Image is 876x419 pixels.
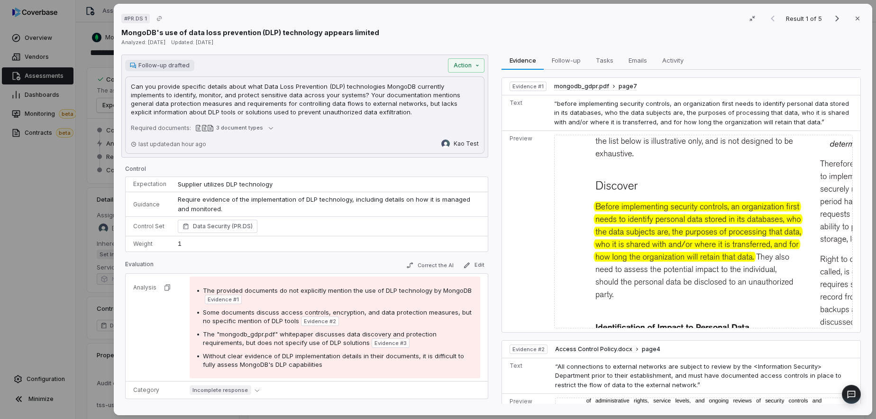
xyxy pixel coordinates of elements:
[178,180,273,188] span: Supplier utilizes DLP technology
[208,296,239,303] span: Evidence # 1
[203,352,464,368] span: Without clear evidence of DLP implementation details in their documents, it is difficult to fully...
[502,358,551,394] td: Text
[178,240,182,247] span: 1
[374,339,407,347] span: Evidence # 3
[216,124,263,131] div: 3 document types
[133,284,156,291] p: Analysis
[151,10,168,27] button: Copy link
[171,39,213,46] span: Updated: [DATE]
[133,386,178,394] p: Category
[555,363,841,389] span: “All connections to external networks are subject to review by the <Information Security> Departm...
[448,58,484,73] button: Action
[548,54,584,66] span: Follow-up
[178,195,480,214] p: Require evidence of the implementation of DLP technology, including details on how it is managed ...
[131,82,479,116] p: Can you provide specific details about what Data Loss Prevention (DLP) technologies MongoDB curre...
[203,287,472,294] span: The provided documents do not explicitly mention the use of DLP technology by MongoDB
[555,345,660,353] button: Access Control Policy.docxpage4
[642,345,660,353] span: page 4
[786,13,824,24] p: Result 1 of 5
[203,330,437,346] span: The "mongodb_gdpr.pdf" whitepaper discusses data discovery and protection requirements, but does ...
[402,260,457,271] button: Correct the AI
[512,83,544,90] span: Evidence # 1
[502,95,550,131] td: Text
[828,13,847,24] button: Next result
[121,28,379,37] p: MongoDB's use of data loss prevention (DLP) technology appears limited
[658,54,687,66] span: Activity
[138,62,190,69] span: Follow-up drafted
[203,308,472,325] span: Some documents discuss access controls, encryption, and data protection measures, but no specific...
[131,124,191,132] span: Required documents:
[454,140,479,148] span: Kao Test
[133,240,166,248] p: Weight
[459,260,488,271] button: Edit
[502,131,550,332] td: Preview
[124,15,147,22] span: # PR.DS 1
[506,54,540,66] span: Evidence
[625,54,651,66] span: Emails
[554,100,849,126] span: “before implementing security controls, an organization first needs to identify personal data sto...
[125,407,488,418] p: Notes
[131,140,206,148] p: last updated an hour ago
[555,345,632,353] span: Access Control Policy.docx
[554,83,609,90] span: mongodb_gdpr.pdf
[554,83,637,91] button: mongodb_gdpr.pdfpage7
[133,180,166,188] p: Expectation
[441,140,450,148] img: Kao Test avatar
[193,222,253,231] span: Data Security (PR.DS)
[125,261,154,272] p: Evaluation
[512,345,545,353] span: Evidence # 2
[190,385,251,395] span: Incomplete response
[592,54,617,66] span: Tasks
[125,165,488,177] p: Control
[133,223,166,230] p: Control Set
[304,317,336,325] span: Evidence # 2
[554,135,853,328] img: 504a10eb3fa6487b97eefb682c68593e_original.jpg_w1200.jpg
[121,39,165,46] span: Analyzed: [DATE]
[619,83,637,90] span: page 7
[133,201,166,208] p: Guidance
